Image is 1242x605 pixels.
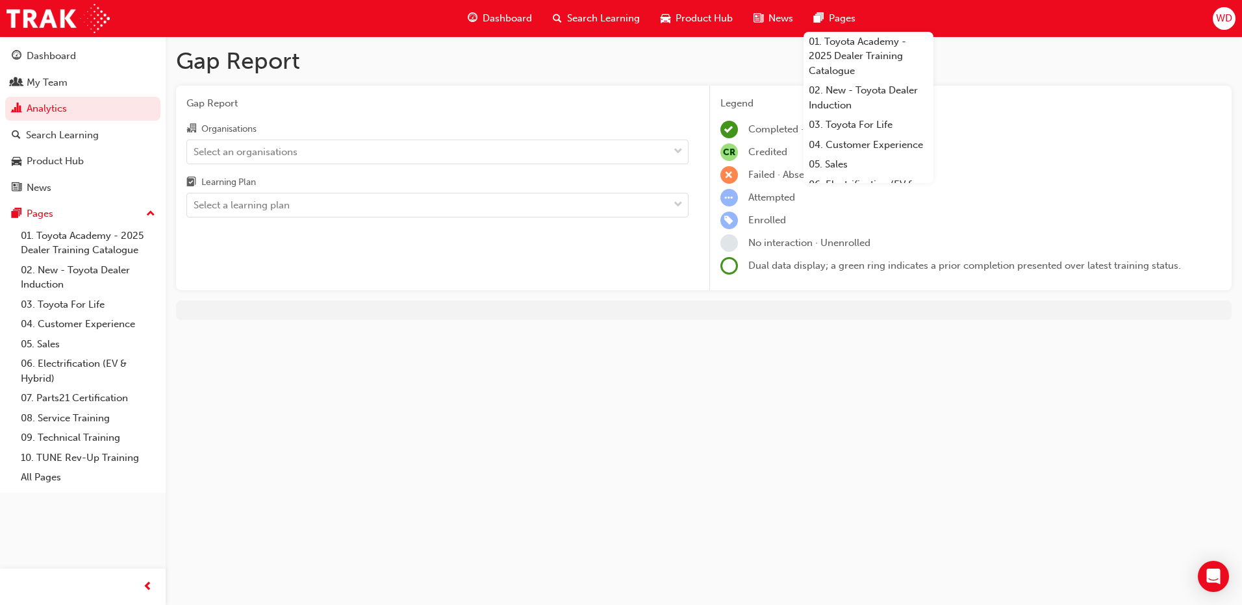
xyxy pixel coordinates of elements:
a: News [5,176,160,200]
div: Select an organisations [194,144,298,159]
span: guage-icon [468,10,477,27]
a: search-iconSearch Learning [542,5,650,32]
div: Select a learning plan [194,198,290,213]
a: 05. Sales [16,334,160,354]
span: WD [1216,11,1232,26]
span: search-icon [12,130,21,142]
span: organisation-icon [186,123,196,135]
div: Open Intercom Messenger [1198,561,1229,592]
h1: Gap Report [176,47,1232,75]
span: Failed · Absent [748,169,813,180]
a: My Team [5,71,160,95]
a: guage-iconDashboard [457,5,542,32]
a: Search Learning [5,123,160,147]
span: Dashboard [483,11,532,26]
a: 01. Toyota Academy - 2025 Dealer Training Catalogue [804,32,933,81]
span: news-icon [754,10,763,27]
span: Credited [748,146,787,158]
span: news-icon [12,182,21,194]
span: learningRecordVerb_NONE-icon [720,234,738,252]
span: null-icon [720,143,738,161]
a: 06. Electrification (EV & Hybrid) [804,175,933,209]
span: News [768,11,793,26]
a: 10. TUNE Rev-Up Training [16,448,160,468]
a: Dashboard [5,44,160,68]
span: car-icon [661,10,670,27]
span: Gap Report [186,96,689,111]
span: learningRecordVerb_ATTEMPT-icon [720,189,738,206]
a: 04. Customer Experience [804,135,933,155]
div: Dashboard [27,49,76,64]
a: 08. Service Training [16,408,160,428]
a: pages-iconPages [804,5,866,32]
button: Pages [5,202,160,226]
span: down-icon [674,197,683,214]
a: car-iconProduct Hub [650,5,743,32]
a: 02. New - Toyota Dealer Induction [804,80,933,115]
span: guage-icon [12,51,21,62]
span: Product Hub [676,11,733,26]
span: learningplan-icon [186,177,196,189]
a: Analytics [5,97,160,121]
a: 01. Toyota Academy - 2025 Dealer Training Catalogue [16,226,160,260]
span: learningRecordVerb_COMPLETE-icon [720,121,738,138]
div: Pages [27,206,53,221]
button: DashboardMy TeamAnalyticsSearch LearningProduct HubNews [5,42,160,202]
div: Product Hub [27,154,84,169]
span: car-icon [12,156,21,167]
a: Product Hub [5,149,160,173]
div: Search Learning [26,128,99,143]
span: Enrolled [748,214,786,226]
span: people-icon [12,77,21,89]
div: Organisations [201,123,257,136]
span: prev-icon [143,579,153,595]
span: Search Learning [567,11,640,26]
a: 04. Customer Experience [16,314,160,334]
span: Completed · Attended · Passed [748,123,885,135]
div: News [27,180,51,195]
img: Trak [6,4,110,33]
span: Attempted [748,191,795,203]
a: 09. Technical Training [16,428,160,448]
span: down-icon [674,143,683,160]
span: pages-icon [814,10,824,27]
span: Pages [829,11,855,26]
a: 07. Parts21 Certification [16,388,160,408]
div: Learning Plan [201,176,256,189]
a: 03. Toyota For Life [16,295,160,315]
a: 02. New - Toyota Dealer Induction [16,260,160,295]
span: pages-icon [12,208,21,220]
button: WD [1213,7,1236,30]
div: Legend [720,96,1222,111]
span: search-icon [553,10,562,27]
a: 06. Electrification (EV & Hybrid) [16,354,160,388]
span: No interaction · Unenrolled [748,237,870,249]
span: learningRecordVerb_ENROLL-icon [720,212,738,229]
span: learningRecordVerb_FAIL-icon [720,166,738,184]
a: 05. Sales [804,154,933,175]
a: news-iconNews [743,5,804,32]
span: chart-icon [12,103,21,115]
a: All Pages [16,467,160,488]
span: Dual data display; a green ring indicates a prior completion presented over latest training status. [748,260,1181,271]
span: up-icon [146,206,155,223]
div: My Team [27,75,68,90]
a: 03. Toyota For Life [804,115,933,135]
